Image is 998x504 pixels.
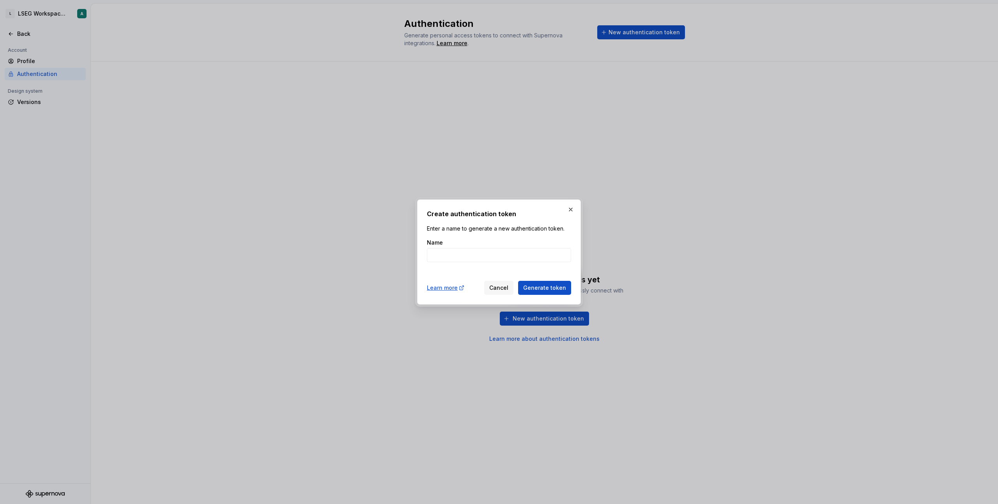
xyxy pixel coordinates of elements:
[518,281,571,295] button: Generate token
[489,284,508,292] span: Cancel
[484,281,513,295] button: Cancel
[427,239,443,247] label: Name
[427,284,465,292] a: Learn more
[427,225,571,233] p: Enter a name to generate a new authentication token.
[427,209,571,219] h2: Create authentication token
[523,284,566,292] span: Generate token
